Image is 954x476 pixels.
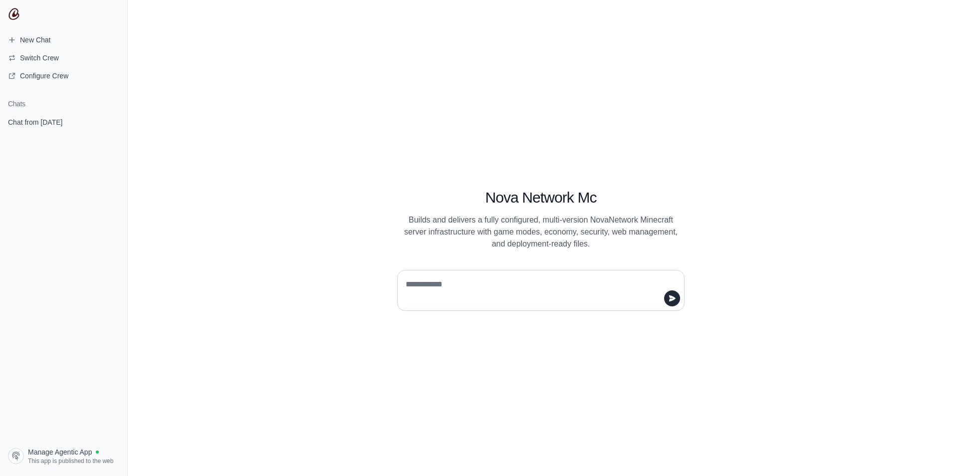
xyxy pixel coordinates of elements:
span: Configure Crew [20,71,68,81]
span: New Chat [20,35,50,45]
a: Configure Crew [4,68,123,84]
button: Switch Crew [4,50,123,66]
span: Chat from [DATE] [8,117,62,127]
a: New Chat [4,32,123,48]
p: Builds and delivers a fully configured, multi-version NovaNetwork Minecraft server infrastructure... [397,214,685,250]
span: Manage Agentic App [28,447,92,457]
span: This app is published to the web [28,457,113,465]
a: Chat from [DATE] [4,113,123,131]
a: Manage Agentic App This app is published to the web [4,444,123,468]
img: CrewAI Logo [8,8,20,20]
h1: Nova Network Mc [397,189,685,207]
span: Switch Crew [20,53,59,63]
